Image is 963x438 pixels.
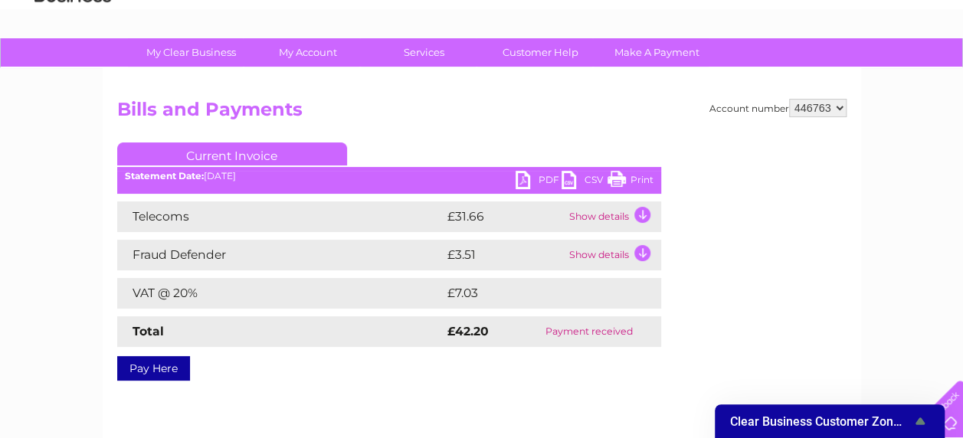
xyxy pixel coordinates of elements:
[244,38,371,67] a: My Account
[117,99,847,128] h2: Bills and Payments
[830,65,852,77] a: Blog
[128,38,254,67] a: My Clear Business
[516,171,562,193] a: PDF
[117,142,347,165] a: Current Invoice
[709,99,847,117] div: Account number
[117,171,661,181] div: [DATE]
[125,170,204,181] b: Statement Date:
[674,8,780,27] a: 0333 014 3131
[775,65,821,77] a: Telecoms
[732,65,765,77] a: Energy
[361,38,487,67] a: Services
[562,171,608,193] a: CSV
[117,278,444,309] td: VAT @ 20%
[444,201,565,232] td: £31.66
[117,356,190,381] a: Pay Here
[444,278,625,309] td: £7.03
[594,38,720,67] a: Make A Payment
[912,65,948,77] a: Log out
[120,8,844,74] div: Clear Business is a trading name of Verastar Limited (registered in [GEOGRAPHIC_DATA] No. 3667643...
[693,65,722,77] a: Water
[608,171,653,193] a: Print
[133,324,164,338] strong: Total
[517,316,660,347] td: Payment received
[477,38,604,67] a: Customer Help
[34,40,112,87] img: logo.png
[117,240,444,270] td: Fraud Defender
[444,240,565,270] td: £3.51
[730,412,929,430] button: Show survey - Clear Business Customer Zone Survey
[117,201,444,232] td: Telecoms
[730,414,911,429] span: Clear Business Customer Zone Survey
[565,240,661,270] td: Show details
[565,201,661,232] td: Show details
[861,65,899,77] a: Contact
[447,324,489,338] strong: £42.20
